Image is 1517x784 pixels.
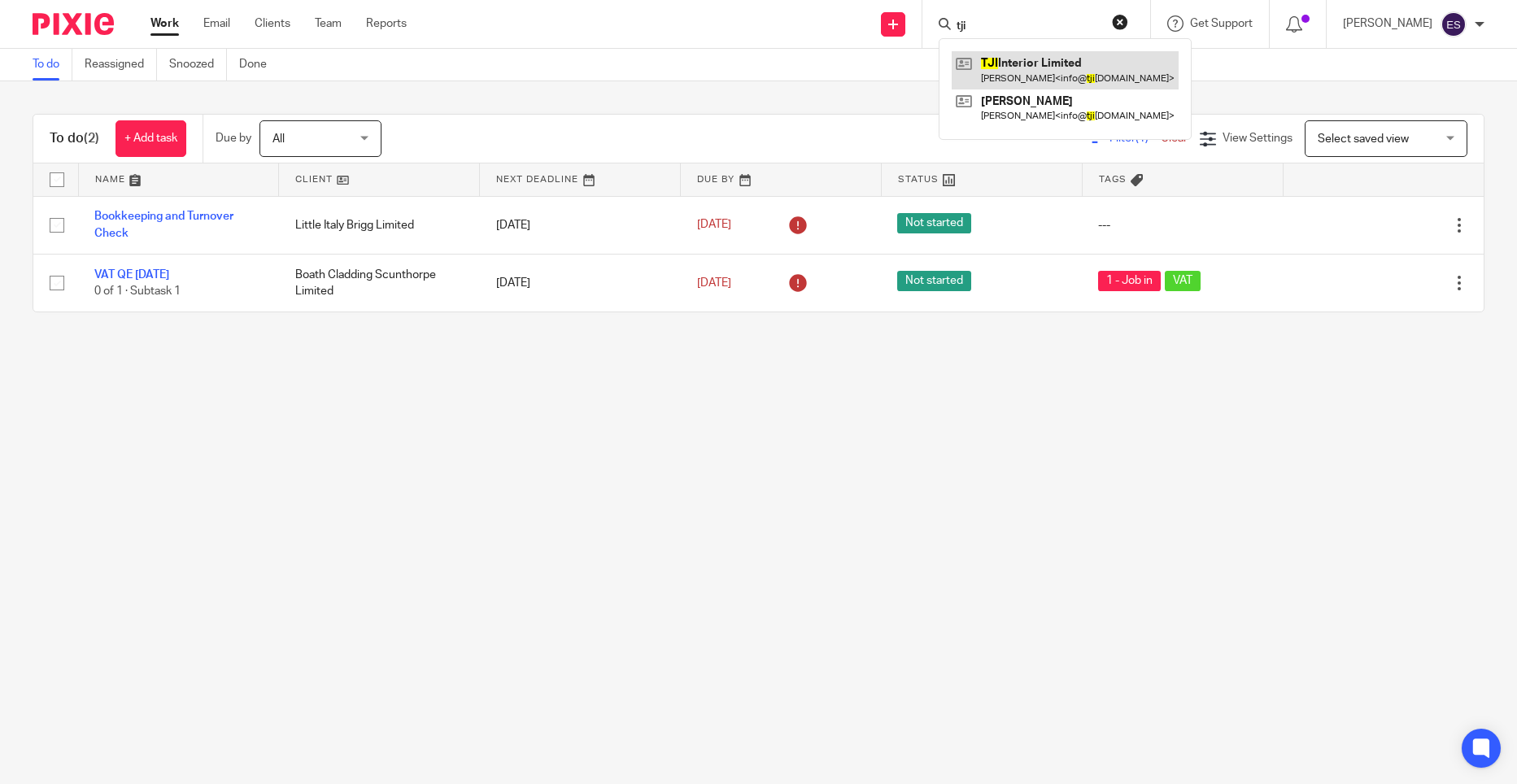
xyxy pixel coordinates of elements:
td: Boath Cladding Scunthorpe Limited [279,254,480,311]
a: Done [239,49,279,81]
p: [PERSON_NAME] [1343,15,1432,32]
input: Search [955,20,1101,34]
span: Get Support [1190,18,1253,29]
a: Bookkeeping and Turnover Check [94,211,233,238]
a: To do [33,49,72,81]
button: Clear [1112,14,1128,30]
span: Select saved view [1318,133,1409,145]
td: [DATE] [480,254,681,311]
a: Clients [255,15,290,32]
td: Little Italy Brigg Limited [279,196,480,254]
a: Team [315,15,342,32]
a: Reassigned [85,49,157,81]
img: svg%3E [1441,11,1467,37]
span: View Settings [1223,133,1293,144]
a: VAT QE [DATE] [94,269,169,281]
img: Pixie [33,13,114,35]
a: Reports [366,15,407,32]
span: Not started [897,213,971,233]
a: + Add task [116,120,186,157]
td: [DATE] [480,196,681,254]
h1: To do [50,130,99,147]
span: (2) [84,132,99,145]
p: Due by [216,130,251,146]
a: Work [150,15,179,32]
span: All [272,133,285,145]
span: [DATE] [697,220,731,231]
span: Tags [1099,175,1127,184]
a: Email [203,15,230,32]
span: Not started [897,271,971,291]
span: [DATE] [697,277,731,289]
span: VAT [1165,271,1201,291]
span: 1 - Job in [1098,271,1161,291]
a: Snoozed [169,49,227,81]
span: 0 of 1 · Subtask 1 [94,285,181,297]
div: --- [1098,217,1266,233]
